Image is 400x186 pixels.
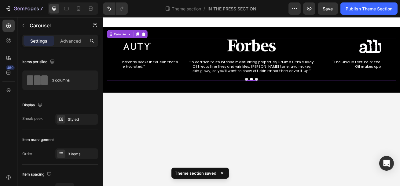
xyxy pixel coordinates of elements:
[22,116,43,121] div: Sneak peek
[103,2,128,15] div: Undo/Redo
[60,38,81,44] p: Advanced
[208,6,257,12] span: IN THE PRESS SECTION
[145,27,222,45] img: gempages_479927666422580021-cb1b984b-7f15-4ddb-ac3f-1916ed8c1528.png
[22,170,53,179] div: Item spacing
[103,17,400,186] iframe: Design area
[2,2,46,15] button: 7
[68,151,97,157] div: 3 items
[22,101,44,109] div: Display
[204,6,205,12] span: /
[22,58,56,66] div: Items per slide
[68,117,97,122] div: Styled
[175,170,217,176] p: Theme section saved
[175,75,179,79] button: Dot
[171,6,203,12] span: Theme section
[30,38,47,44] p: Settings
[318,2,338,15] button: Save
[308,27,384,45] img: gempages_479927666422580021-8475d4de-b95c-4a1c-b2c9-95a9a845b587.png
[182,75,185,79] button: Dot
[105,52,262,70] div: Rich Text Editor. Editing area: main
[340,2,398,15] button: Publish Theme Section
[22,151,32,157] div: Order
[346,6,392,12] div: Publish Theme Section
[40,5,43,12] p: 7
[12,18,30,24] div: Carousel
[30,22,82,29] p: Carousel
[22,137,54,142] div: Item management
[379,156,394,171] div: Open Intercom Messenger
[107,52,260,70] span: “In addition to its intense moisturizing properties, Baume Ultime Body Oil treats fine lines and ...
[6,65,15,70] div: 450
[323,6,333,11] span: Save
[188,75,191,79] button: Dot
[52,73,89,87] div: 3 columns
